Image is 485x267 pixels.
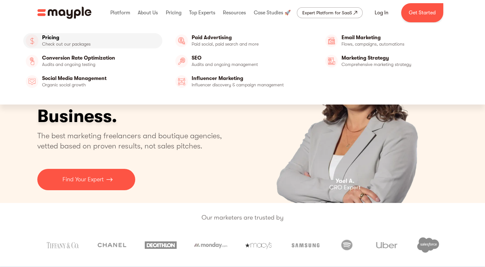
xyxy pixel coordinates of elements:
[37,131,230,151] p: The best marketing freelancers and boutique agencies, vetted based on proven results, not sales p...
[37,169,135,190] a: Find Your Expert
[221,3,247,23] div: Resources
[401,3,443,22] a: Get Started
[302,9,352,17] div: Expert Platform for SaaS
[249,25,448,203] div: carousel
[371,193,485,267] iframe: Chat Widget
[62,175,104,184] p: Find Your Expert
[37,7,92,19] img: Mayple logo
[164,3,183,23] div: Pricing
[187,3,217,23] div: Top Experts
[297,7,363,18] a: Expert Platform for SaaS
[249,25,448,203] div: 3 of 4
[136,3,159,23] div: About Us
[367,5,396,20] a: Log In
[109,3,132,23] div: Platform
[37,7,92,19] a: home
